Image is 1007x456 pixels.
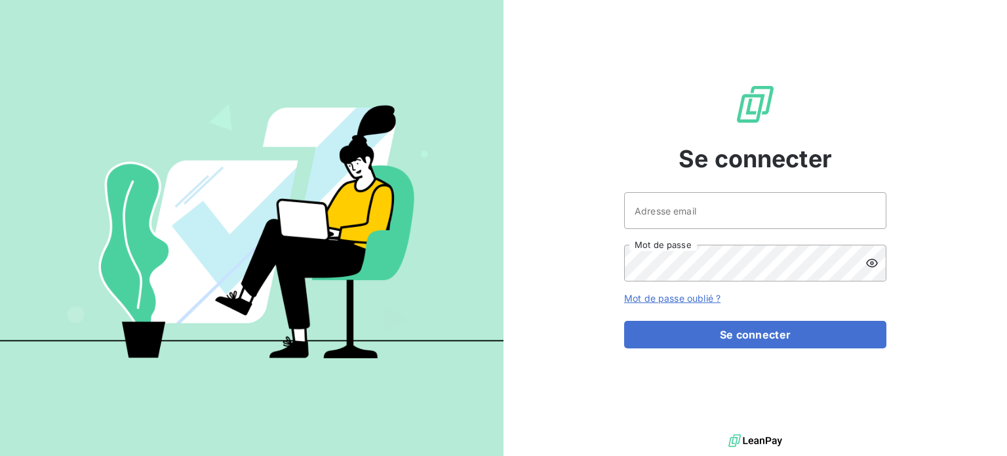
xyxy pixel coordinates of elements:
[728,431,782,451] img: logo
[679,141,832,176] span: Se connecter
[624,321,886,348] button: Se connecter
[624,293,721,304] a: Mot de passe oublié ?
[734,83,776,125] img: Logo LeanPay
[624,192,886,229] input: placeholder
